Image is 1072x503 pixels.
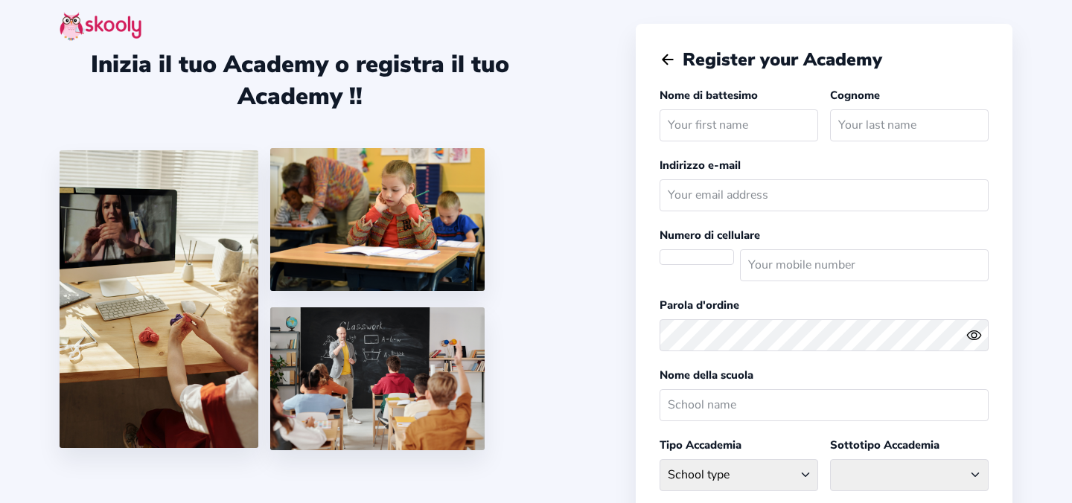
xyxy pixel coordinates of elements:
[60,150,258,448] img: 1.jpg
[60,12,141,41] img: skooly-logo.png
[660,109,818,141] input: Your first name
[740,249,989,281] input: Your mobile number
[660,88,758,103] label: Nome di battesimo
[660,368,753,382] label: Nome della scuola
[683,48,882,71] span: Register your Academy
[660,51,676,68] button: arrow back outline
[830,109,989,141] input: Your last name
[660,389,989,421] input: School name
[830,438,939,452] label: Sottotipo Accademia
[660,298,739,313] label: Parola d'ordine
[660,179,989,211] input: Your email address
[660,228,760,243] label: Numero di cellulare
[966,327,989,343] button: eye outlineeye off outline
[966,327,982,343] ion-icon: eye outline
[660,438,741,452] label: Tipo Accademia
[660,158,741,173] label: Indirizzo e-mail
[830,88,880,103] label: Cognome
[270,307,485,450] img: 5.png
[60,48,540,112] div: Inizia il tuo Academy o registra il tuo Academy !!
[270,148,485,291] img: 4.png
